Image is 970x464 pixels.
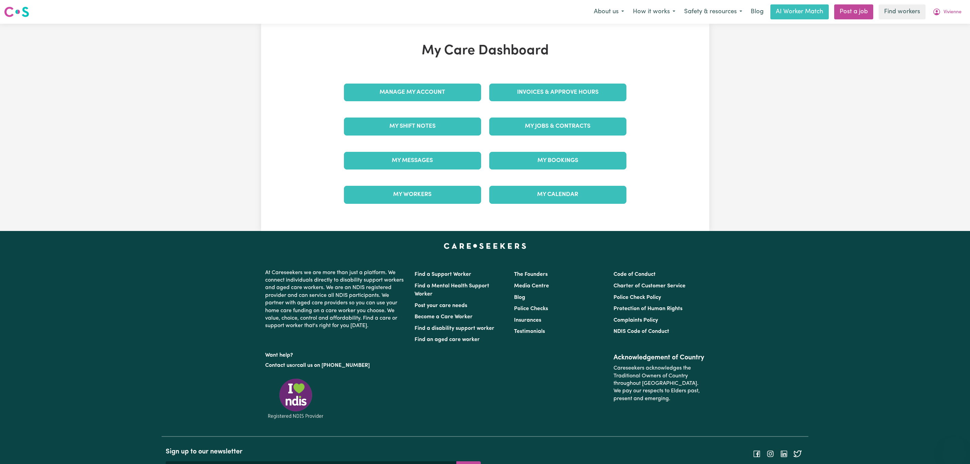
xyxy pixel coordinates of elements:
a: Blog [747,4,768,19]
button: Safety & resources [680,5,747,19]
a: Follow Careseekers on Instagram [766,451,774,456]
a: Become a Care Worker [415,314,473,320]
a: Find an aged care worker [415,337,480,342]
p: Want help? [265,349,406,359]
img: Careseekers logo [4,6,29,18]
a: Careseekers logo [4,4,29,20]
a: Find workers [879,4,926,19]
a: Protection of Human Rights [614,306,682,311]
a: NDIS Code of Conduct [614,329,669,334]
a: My Calendar [489,186,626,203]
a: Post your care needs [415,303,467,308]
a: Insurances [514,318,541,323]
a: My Messages [344,152,481,169]
a: Testimonials [514,329,545,334]
a: My Workers [344,186,481,203]
p: Careseekers acknowledges the Traditional Owners of Country throughout [GEOGRAPHIC_DATA]. We pay o... [614,362,705,405]
a: Invoices & Approve Hours [489,84,626,101]
a: Find a Support Worker [415,272,471,277]
a: call us on [PHONE_NUMBER] [297,363,370,368]
a: My Bookings [489,152,626,169]
a: Code of Conduct [614,272,656,277]
a: Manage My Account [344,84,481,101]
a: Charter of Customer Service [614,283,685,289]
a: Find a Mental Health Support Worker [415,283,489,297]
a: Police Checks [514,306,548,311]
button: My Account [928,5,966,19]
a: Post a job [834,4,873,19]
span: Vivienne [944,8,962,16]
a: My Shift Notes [344,118,481,135]
a: Contact us [265,363,292,368]
p: or [265,359,406,372]
a: Careseekers home page [444,243,526,249]
h2: Sign up to our newsletter [166,448,481,456]
a: AI Worker Match [770,4,829,19]
iframe: Button to launch messaging window, conversation in progress [943,437,965,459]
a: Follow Careseekers on LinkedIn [780,451,788,456]
a: My Jobs & Contracts [489,118,626,135]
button: About us [589,5,628,19]
a: Blog [514,295,525,300]
img: Registered NDIS provider [265,377,326,420]
a: Follow Careseekers on Twitter [793,451,802,456]
button: How it works [628,5,680,19]
p: At Careseekers we are more than just a platform. We connect individuals directly to disability su... [265,266,406,333]
a: Media Centre [514,283,549,289]
a: Complaints Policy [614,318,658,323]
a: Police Check Policy [614,295,661,300]
a: The Founders [514,272,548,277]
a: Follow Careseekers on Facebook [753,451,761,456]
h2: Acknowledgement of Country [614,354,705,362]
h1: My Care Dashboard [340,43,630,59]
a: Find a disability support worker [415,326,494,331]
